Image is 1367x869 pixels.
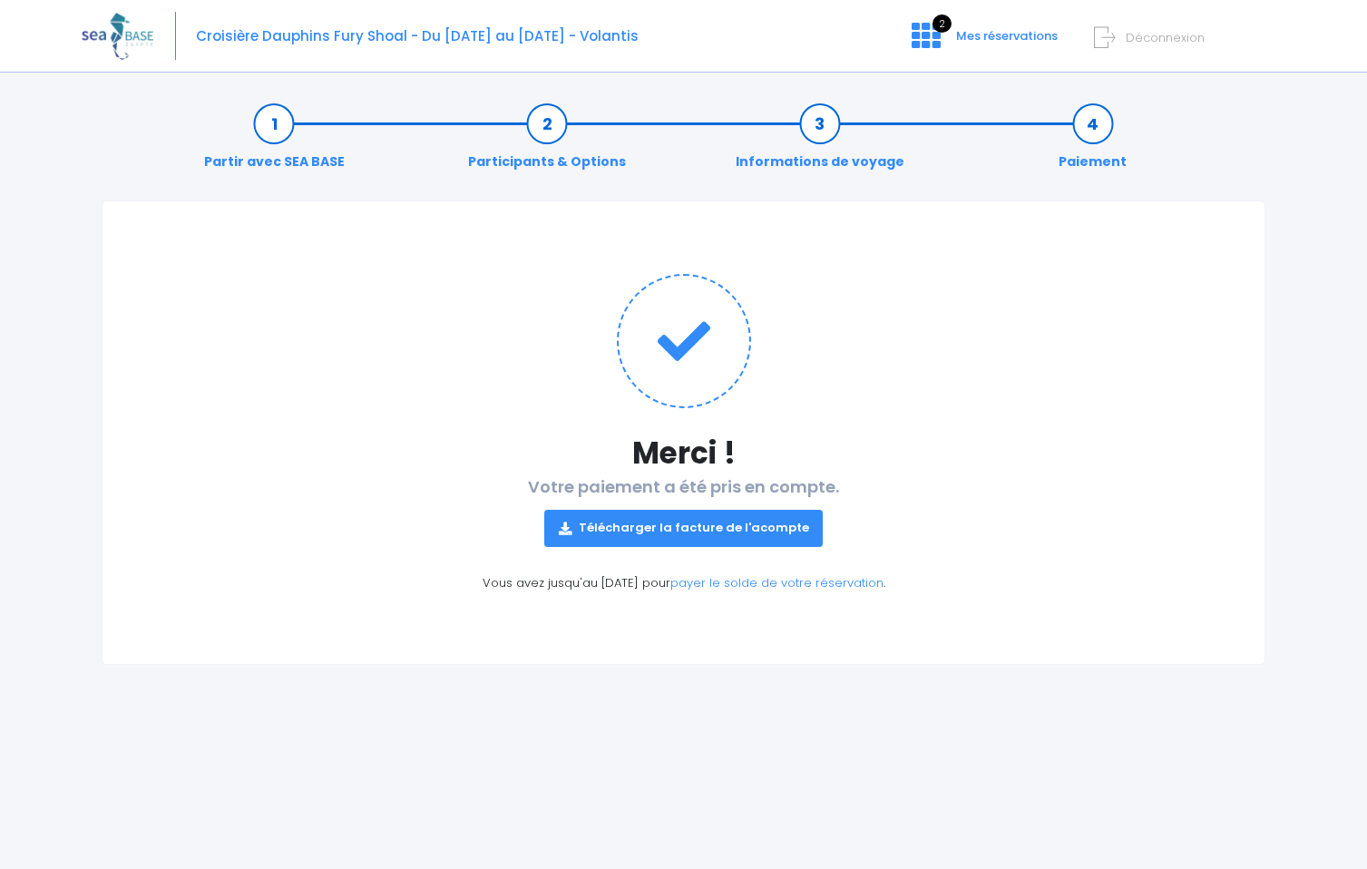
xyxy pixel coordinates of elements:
[195,114,354,171] a: Partir avec SEA BASE
[956,27,1058,44] span: Mes réservations
[139,435,1228,471] h1: Merci !
[1126,29,1205,46] span: Déconnexion
[727,114,913,171] a: Informations de voyage
[897,34,1069,51] a: 2 Mes réservations
[932,15,952,33] span: 2
[196,26,639,45] span: Croisière Dauphins Fury Shoal - Du [DATE] au [DATE] - Volantis
[139,574,1228,592] p: Vous avez jusqu'au [DATE] pour .
[544,510,824,546] a: Télécharger la facture de l'acompte
[459,114,635,171] a: Participants & Options
[670,574,884,591] a: payer le solde de votre réservation
[1050,114,1136,171] a: Paiement
[139,477,1228,547] h2: Votre paiement a été pris en compte.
